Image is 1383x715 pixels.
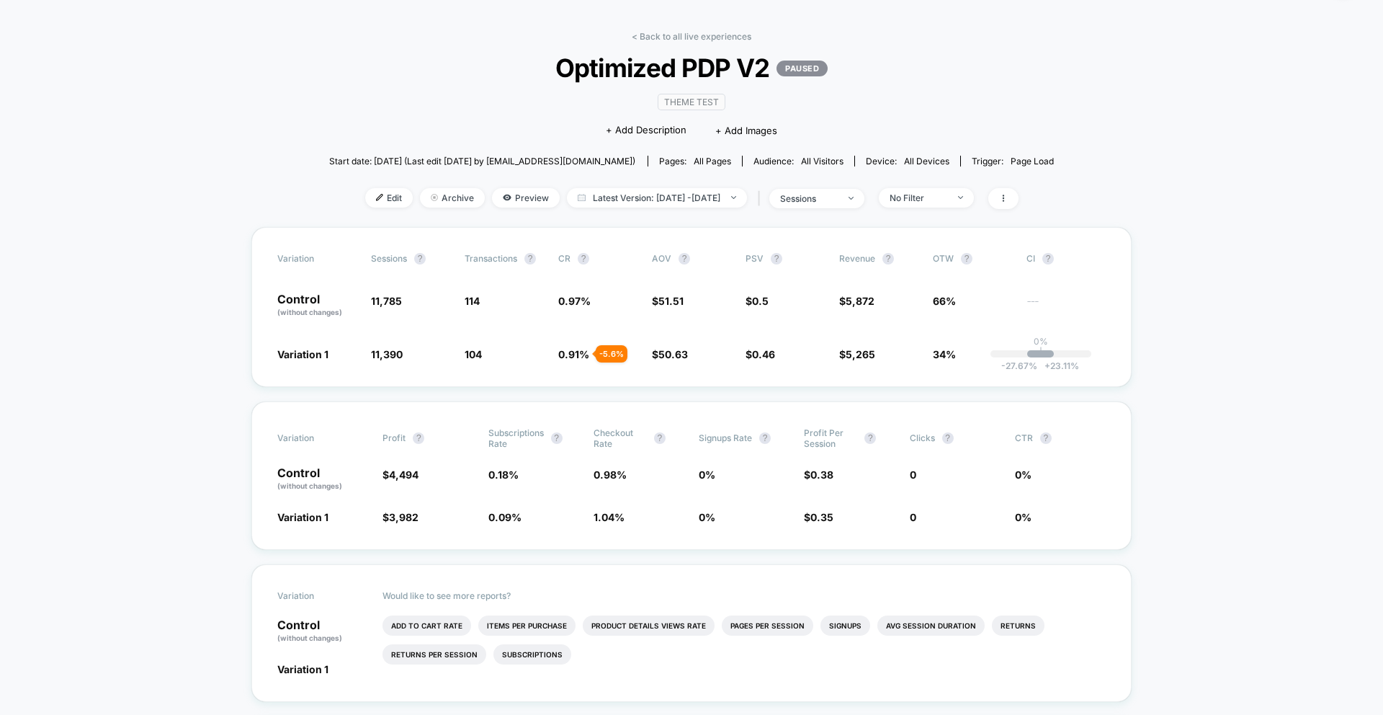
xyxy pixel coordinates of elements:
span: Optimized PDP V2 [365,53,1018,83]
div: Audience: [753,156,843,166]
button: ? [961,253,972,265]
span: 0.46 [752,348,775,360]
p: Would like to see more reports? [382,590,1106,601]
span: + Add Description [606,123,686,138]
span: Subscriptions Rate [488,427,544,449]
span: Variation 1 [277,663,328,675]
span: Checkout Rate [594,427,647,449]
span: Latest Version: [DATE] - [DATE] [567,188,747,208]
p: 0% [1034,336,1048,347]
span: 0 [910,511,916,523]
li: Product Details Views Rate [583,616,715,636]
span: --- [1026,297,1106,318]
span: 0.38 [810,468,833,481]
a: < Back to all live experiences [632,31,751,42]
img: edit [376,194,383,201]
span: 0.5 [752,295,769,307]
span: Start date: [DATE] (Last edit [DATE] by [EMAIL_ADDRESS][DOMAIN_NAME]) [329,156,635,166]
span: 5,265 [846,348,875,360]
span: $ [652,295,684,307]
span: $ [804,511,833,523]
div: No Filter [890,192,947,203]
span: Archive [420,188,485,208]
button: ? [882,253,894,265]
div: Pages: [659,156,731,166]
span: $ [839,295,874,307]
span: Edit [365,188,413,208]
p: Control [277,619,368,644]
span: 114 [465,295,480,307]
p: | [1039,347,1042,357]
span: 5,872 [846,295,874,307]
span: 0.91 % [558,348,589,360]
p: Control [277,293,357,318]
span: $ [382,511,419,523]
span: 0.98 % [594,468,627,481]
li: Returns [992,616,1044,636]
span: Variation [277,253,357,265]
span: $ [804,468,833,481]
button: ? [679,253,690,265]
span: Device: [854,156,960,166]
span: $ [746,348,775,360]
span: $ [652,348,688,360]
span: Variation 1 [277,511,328,523]
span: 0 % [699,468,715,481]
button: ? [1042,253,1054,265]
span: CR [558,253,570,264]
div: Trigger: [972,156,1054,166]
span: PSV [746,253,764,264]
span: (without changes) [277,308,342,316]
span: -27.67 % [1001,360,1037,371]
span: Page Load [1011,156,1054,166]
button: ? [551,432,563,444]
span: 0 % [1015,468,1031,481]
span: CTR [1015,432,1033,443]
button: ? [414,253,426,265]
span: + [1044,360,1050,371]
button: ? [578,253,589,265]
span: 23.11 % [1037,360,1079,371]
span: 0 % [699,511,715,523]
span: 4,494 [389,468,419,481]
span: OTW [933,253,1012,265]
span: Theme Test [658,94,725,110]
span: Profit Per Session [804,427,857,449]
span: Clicks [910,432,935,443]
li: Signups [820,616,870,636]
span: Transactions [465,253,517,264]
li: Avg Session Duration [877,616,985,636]
span: $ [839,348,875,360]
span: 50.63 [658,348,688,360]
span: (without changes) [277,634,342,642]
span: 66% [933,295,956,307]
button: ? [654,432,666,444]
button: ? [524,253,536,265]
span: All Visitors [801,156,843,166]
span: all devices [904,156,949,166]
span: Profit [382,432,406,443]
span: Variation [277,590,357,601]
div: sessions [780,193,838,204]
span: 3,982 [389,511,419,523]
span: Variation [277,427,357,449]
span: 0.09 % [488,511,522,523]
li: Items Per Purchase [478,616,576,636]
button: ? [759,432,771,444]
img: end [731,196,736,199]
span: $ [746,295,769,307]
span: 104 [465,348,482,360]
span: Sessions [371,253,407,264]
li: Pages Per Session [722,616,813,636]
li: Returns Per Session [382,644,486,665]
span: 0.35 [810,511,833,523]
span: 0 [910,468,916,481]
span: 11,785 [371,295,402,307]
span: AOV [652,253,671,264]
button: ? [864,432,876,444]
li: Subscriptions [493,644,571,665]
button: ? [1040,432,1052,444]
span: Signups Rate [699,432,752,443]
p: Control [277,467,368,492]
button: ? [771,253,782,265]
